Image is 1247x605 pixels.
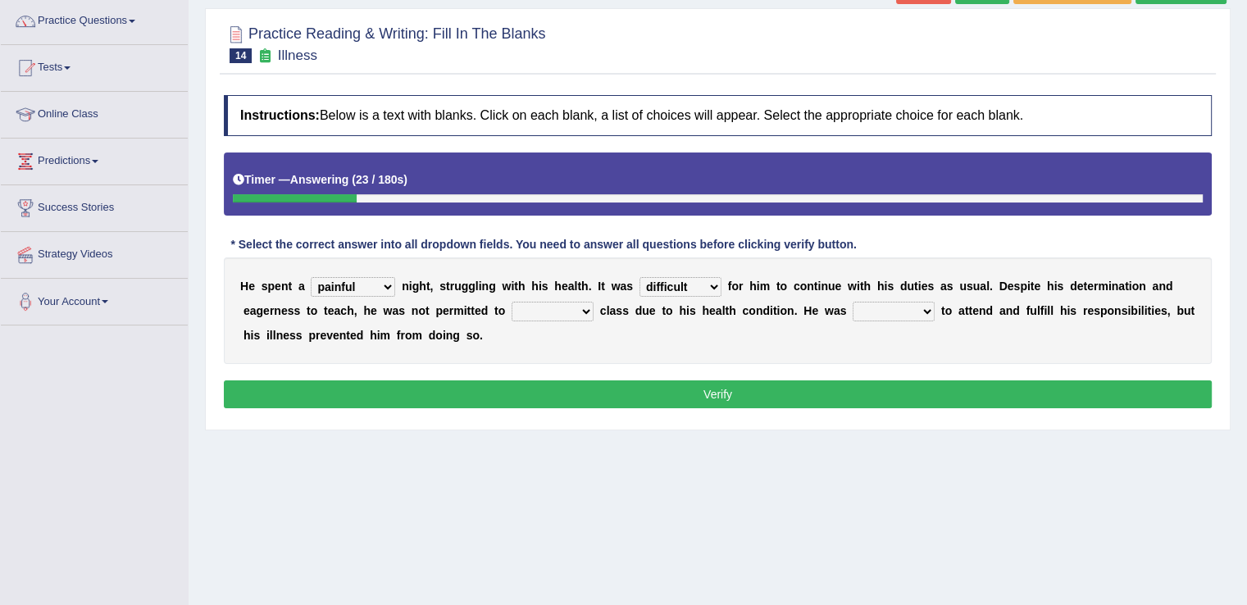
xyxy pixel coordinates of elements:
b: b [1176,304,1184,317]
b: Instructions: [240,108,320,122]
b: n [756,304,763,317]
b: a [1118,280,1125,293]
b: h [531,280,539,293]
b: g [462,280,469,293]
b: . [990,280,993,293]
b: t [426,304,430,317]
b: s [466,329,473,342]
b: u [642,304,649,317]
b: h [419,280,426,293]
b: h [702,304,709,317]
b: e [649,304,656,317]
b: n [402,280,409,293]
b: p [308,329,316,342]
b: c [340,304,347,317]
b: a [609,304,616,317]
b: a [298,280,305,293]
b: l [1037,304,1040,317]
b: e [1154,304,1161,317]
b: c [600,304,607,317]
b: l [986,280,990,293]
a: Your Account [1,279,188,320]
b: t [1031,280,1035,293]
b: s [1161,304,1167,317]
b: l [1050,304,1054,317]
b: i [757,280,760,293]
b: t [662,304,666,317]
b: o [1132,280,1140,293]
b: , [354,304,357,317]
b: h [729,304,736,317]
b: a [980,280,986,293]
b: s [288,304,294,317]
b: f [397,329,401,342]
b: t [426,280,430,293]
b: n [787,304,794,317]
b: o [800,280,808,293]
b: o [780,280,787,293]
a: Strategy Videos [1,232,188,273]
b: e [371,304,377,317]
b: a [1152,280,1158,293]
a: Online Class [1,92,188,133]
b: g [412,280,420,293]
b: d [1070,280,1077,293]
b: o [945,304,953,317]
b: f [1026,304,1030,317]
b: i [686,304,689,317]
b: o [418,304,426,317]
b: t [577,280,581,293]
b: I [598,280,601,293]
b: e [709,304,716,317]
b: d [357,329,364,342]
b: u [907,280,914,293]
b: 23 / 180s [356,173,403,186]
b: o [666,304,673,317]
b: t [471,304,475,317]
b: t [776,280,781,293]
b: i [464,304,467,317]
b: o [1107,304,1114,317]
b: t [1125,280,1129,293]
b: s [289,329,296,342]
b: l [273,329,276,342]
b: t [1083,280,1087,293]
b: w [612,280,621,293]
button: Verify [224,380,1212,408]
b: n [482,280,489,293]
h2: Practice Reading & Writing: Fill In The Blanks [224,22,546,63]
b: t [307,304,311,317]
b: n [979,304,986,317]
b: Answering [290,173,349,186]
b: s [689,304,696,317]
b: s [542,280,548,293]
b: t [773,304,777,317]
b: n [1114,304,1122,317]
b: i [918,280,922,293]
b: a [999,304,1006,317]
h5: Timer — [233,174,407,186]
b: l [1047,304,1050,317]
b: m [760,280,770,293]
b: d [1013,304,1020,317]
b: h [347,304,354,317]
b: i [857,280,860,293]
b: s [296,329,303,342]
b: s [439,280,446,293]
b: p [1020,280,1027,293]
b: t [324,304,328,317]
b: i [776,304,780,317]
b: l [607,304,610,317]
b: s [626,280,633,293]
b: m [380,329,390,342]
b: d [762,304,770,317]
b: l [574,280,577,293]
b: c [794,280,800,293]
b: r [400,329,404,342]
b: s [1057,280,1063,293]
b: i [1067,304,1070,317]
b: s [967,280,973,293]
b: g [489,280,496,293]
b: t [965,304,969,317]
b: e [350,329,357,342]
